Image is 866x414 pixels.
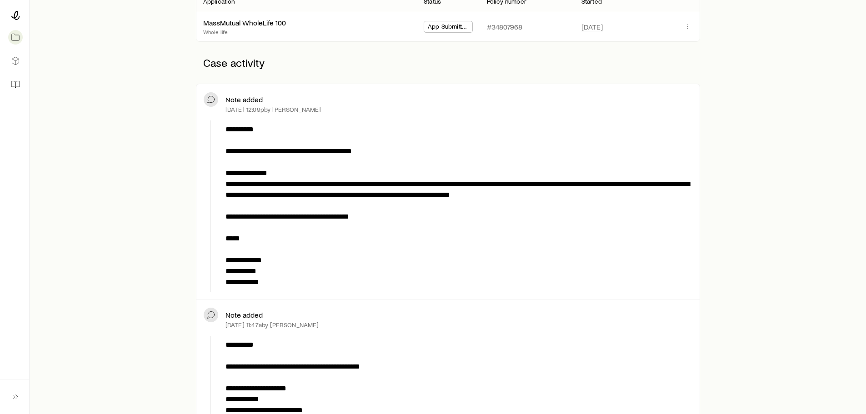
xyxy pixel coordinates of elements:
[225,321,319,329] p: [DATE] 11:47a by [PERSON_NAME]
[203,18,286,28] div: MassMutual WholeLife 100
[196,49,700,76] p: Case activity
[581,22,603,31] span: [DATE]
[225,95,263,104] p: Note added
[225,310,263,319] p: Note added
[428,23,469,32] span: App Submitted
[203,18,286,27] a: MassMutual WholeLife 100
[203,28,286,35] p: Whole life
[225,106,321,113] p: [DATE] 12:09p by [PERSON_NAME]
[487,22,522,31] p: #34807968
